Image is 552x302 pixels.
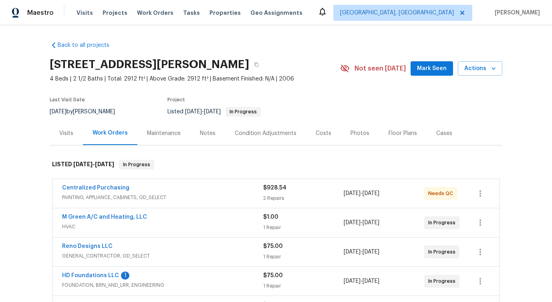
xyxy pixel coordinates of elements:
div: Costs [316,129,331,137]
span: [DATE] [95,161,114,167]
span: HVAC [62,223,263,231]
span: FOUNDATION, BRN_AND_LRR, ENGINEERING [62,281,263,289]
span: [DATE] [363,220,379,225]
button: Mark Seen [411,61,453,76]
span: [DATE] [363,249,379,255]
span: [DATE] [344,249,361,255]
div: 2 Repairs [263,194,344,202]
span: In Progress [428,277,459,285]
span: [GEOGRAPHIC_DATA], [GEOGRAPHIC_DATA] [340,9,454,17]
a: Centralized Purchasing [62,185,129,191]
div: Notes [200,129,216,137]
span: In Progress [120,161,153,169]
h6: LISTED [52,160,114,169]
div: 1 Repair [263,282,344,290]
span: Listed [167,109,261,115]
span: GENERAL_CONTRACTOR, OD_SELECT [62,252,263,260]
span: 4 Beds | 2 1/2 Baths | Total: 2912 ft² | Above Grade: 2912 ft² | Basement Finished: N/A | 2006 [50,75,340,83]
span: $75.00 [263,273,283,278]
span: - [344,248,379,256]
span: $1.00 [263,214,278,220]
div: Work Orders [93,129,128,137]
span: Project [167,97,185,102]
span: $928.54 [263,185,286,191]
span: In Progress [226,109,260,114]
span: Maestro [27,9,54,17]
div: LISTED [DATE]-[DATE]In Progress [50,152,502,177]
span: Tasks [183,10,200,16]
div: Cases [436,129,452,137]
span: Needs QC [428,189,456,197]
span: In Progress [428,248,459,256]
a: M Green A/C and Heating, LLC [62,214,147,220]
span: Actions [464,64,496,74]
a: Back to all projects [50,41,127,49]
a: HD Foundations LLC [62,273,119,278]
button: Copy Address [249,57,264,72]
span: In Progress [428,219,459,227]
span: - [344,277,379,285]
span: [DATE] [363,191,379,196]
div: Visits [59,129,73,137]
span: [DATE] [344,220,361,225]
span: - [344,219,379,227]
div: 1 Repair [263,253,344,261]
span: $75.00 [263,244,283,249]
span: [DATE] [363,278,379,284]
span: Mark Seen [417,64,447,74]
div: 1 Repair [263,223,344,232]
div: Floor Plans [389,129,417,137]
h2: [STREET_ADDRESS][PERSON_NAME] [50,60,249,68]
div: Photos [351,129,369,137]
span: [PERSON_NAME] [492,9,540,17]
span: Last Visit Date [50,97,85,102]
div: 1 [121,272,129,280]
a: Reno Designs LLC [62,244,113,249]
span: [DATE] [344,191,361,196]
span: [DATE] [50,109,66,115]
span: [DATE] [73,161,93,167]
span: - [73,161,114,167]
span: PAINTING, APPLIANCE, CABINETS, OD_SELECT [62,193,263,201]
span: Geo Assignments [250,9,302,17]
button: Actions [458,61,502,76]
div: Condition Adjustments [235,129,296,137]
span: [DATE] [185,109,202,115]
span: [DATE] [204,109,221,115]
span: Properties [210,9,241,17]
span: - [185,109,221,115]
span: - [344,189,379,197]
span: Not seen [DATE] [355,64,406,72]
span: Projects [103,9,127,17]
div: Maintenance [147,129,181,137]
span: Visits [77,9,93,17]
span: [DATE] [344,278,361,284]
span: Work Orders [137,9,173,17]
div: by [PERSON_NAME] [50,107,125,117]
